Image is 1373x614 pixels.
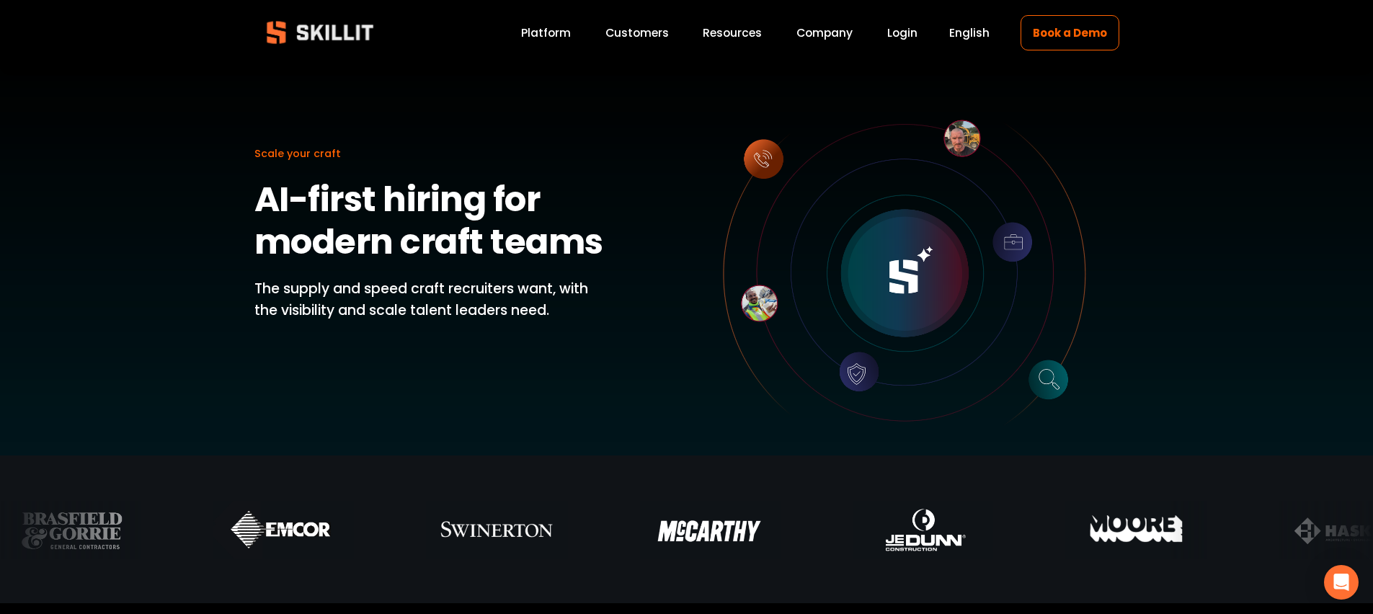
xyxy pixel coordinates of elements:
span: English [949,25,990,41]
div: Open Intercom Messenger [1324,565,1359,600]
strong: AI-first hiring for modern craft teams [254,175,603,266]
a: folder dropdown [703,23,762,43]
span: Resources [703,25,762,41]
img: Skillit [254,11,386,54]
div: language picker [949,23,990,43]
span: Scale your craft [254,146,341,161]
a: Login [887,23,917,43]
a: Platform [521,23,571,43]
p: The supply and speed craft recruiters want, with the visibility and scale talent leaders need. [254,278,610,322]
a: Company [796,23,853,43]
a: Customers [605,23,669,43]
a: Book a Demo [1021,15,1119,50]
